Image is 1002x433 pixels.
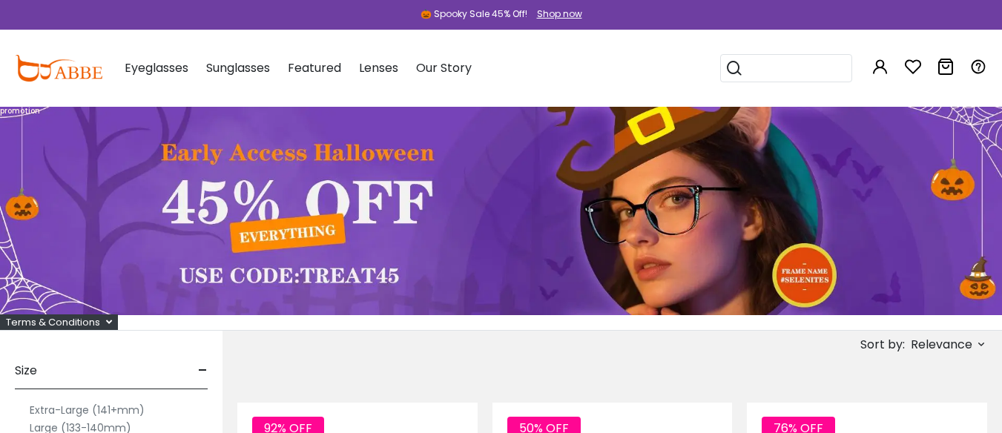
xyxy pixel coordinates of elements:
span: Featured [288,59,341,76]
span: Relevance [911,331,972,358]
span: Size [15,353,37,389]
a: Shop now [530,7,582,20]
img: abbeglasses.com [15,55,102,82]
span: Eyeglasses [125,59,188,76]
span: Lenses [359,59,398,76]
div: Shop now [537,7,582,21]
div: 🎃 Spooky Sale 45% Off! [421,7,527,21]
label: Extra-Large (141+mm) [30,401,145,419]
span: Our Story [416,59,472,76]
span: - [198,353,208,389]
span: Sort by: [860,336,905,353]
span: Sunglasses [206,59,270,76]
